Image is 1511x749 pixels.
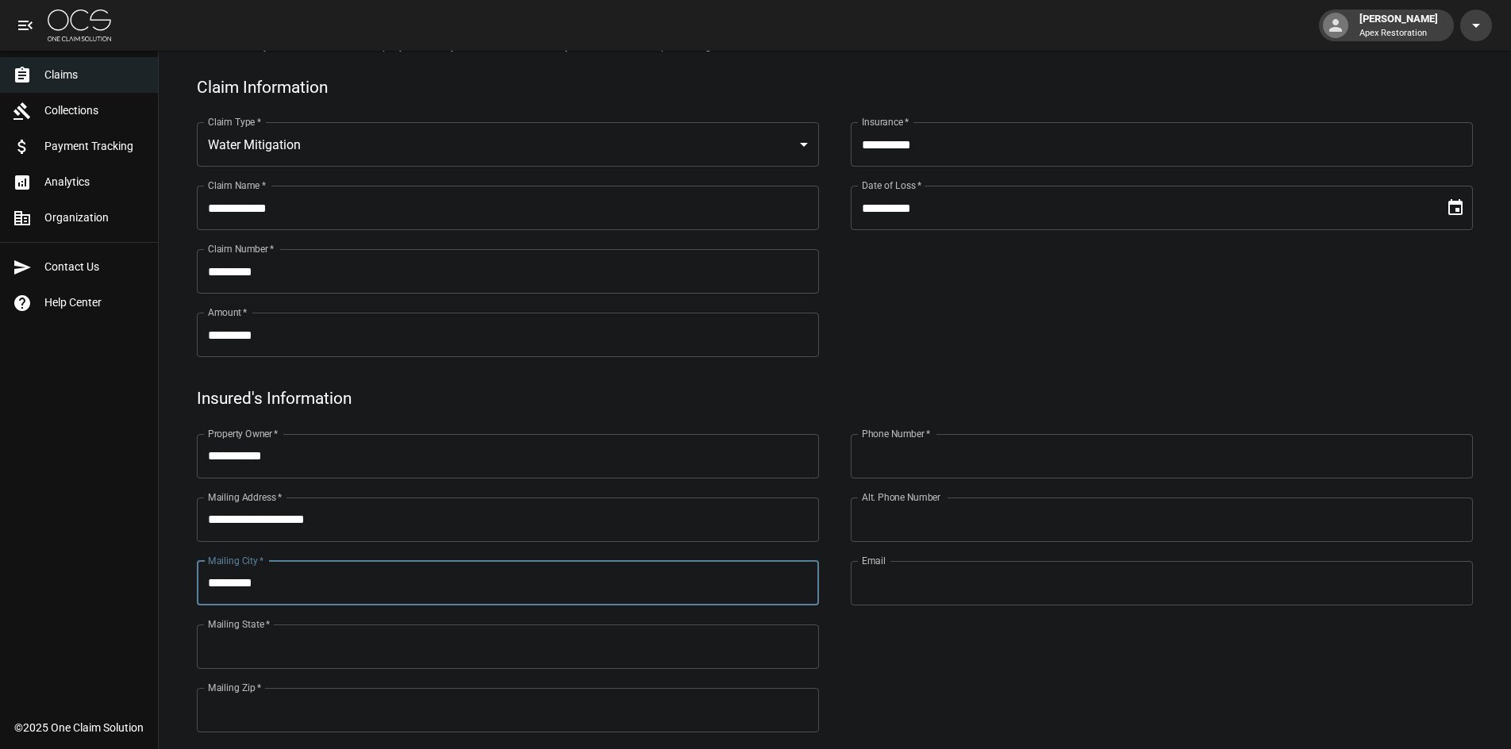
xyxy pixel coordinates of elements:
[48,10,111,41] img: ocs-logo-white-transparent.png
[208,115,261,129] label: Claim Type
[862,115,909,129] label: Insurance
[862,427,930,440] label: Phone Number
[44,174,145,190] span: Analytics
[197,122,819,167] div: Water Mitigation
[10,10,41,41] button: open drawer
[208,242,274,255] label: Claim Number
[1353,11,1444,40] div: [PERSON_NAME]
[208,681,262,694] label: Mailing Zip
[208,179,266,192] label: Claim Name
[44,259,145,275] span: Contact Us
[862,490,940,504] label: Alt. Phone Number
[1359,27,1438,40] p: Apex Restoration
[14,720,144,736] div: © 2025 One Claim Solution
[44,294,145,311] span: Help Center
[44,102,145,119] span: Collections
[208,490,282,504] label: Mailing Address
[44,67,145,83] span: Claims
[208,427,279,440] label: Property Owner
[862,179,921,192] label: Date of Loss
[44,138,145,155] span: Payment Tracking
[862,554,886,567] label: Email
[208,617,270,631] label: Mailing State
[208,554,264,567] label: Mailing City
[208,305,248,319] label: Amount
[1440,192,1471,224] button: Choose date, selected date is Sep 15, 2025
[44,209,145,226] span: Organization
